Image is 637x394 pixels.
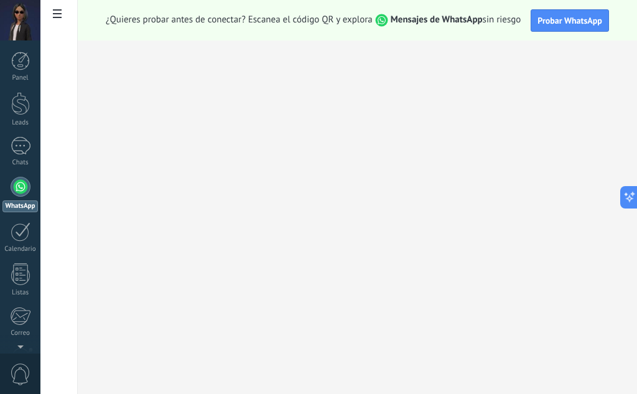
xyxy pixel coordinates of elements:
[106,14,521,27] span: ¿Quieres probar antes de conectar? Escanea el código QR y explora sin riesgo
[2,200,38,212] div: WhatsApp
[2,329,39,337] div: Correo
[537,15,602,26] span: Probar WhatsApp
[531,9,609,32] button: Probar WhatsApp
[2,119,39,127] div: Leads
[2,74,39,82] div: Panel
[2,159,39,167] div: Chats
[2,289,39,297] div: Listas
[391,14,483,26] strong: Mensajes de WhatsApp
[2,245,39,253] div: Calendario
